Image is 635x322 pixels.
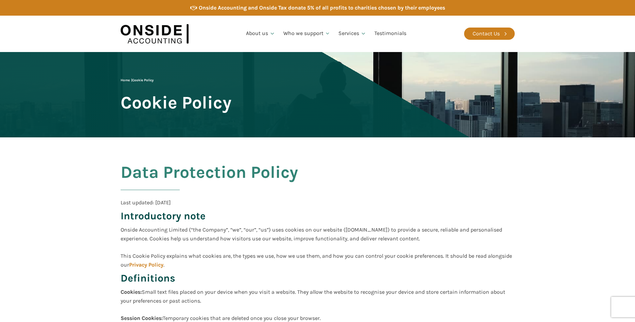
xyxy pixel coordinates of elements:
[199,3,445,12] div: Onside Accounting and Onside Tax donate 5% of all profits to charities chosen by their employees
[129,261,163,268] a: Privacy Policy
[121,78,130,82] a: Home
[121,225,515,269] div: Onside Accounting Limited (“the Company”, “we”, “our”, “us”) uses cookies on our website ([DOMAIN...
[121,163,298,198] h2: Data Protection Policy
[242,22,279,45] a: About us
[121,21,189,47] img: Onside Accounting
[121,315,163,321] b: Session Cookies:
[121,289,142,295] b: Cookies:
[464,28,515,40] a: Contact Us
[121,93,231,112] span: Cookie Policy
[334,22,370,45] a: Services
[121,78,154,82] span: |
[121,198,171,207] div: Last updated: [DATE]
[132,78,154,82] span: Cookie Policy
[121,269,175,288] h3: Definitions
[370,22,410,45] a: Testimonials
[121,207,206,225] h3: Introductory note
[473,29,500,38] div: Contact Us
[279,22,335,45] a: Who we support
